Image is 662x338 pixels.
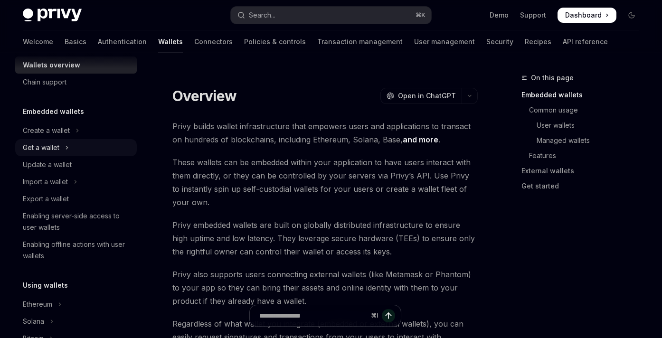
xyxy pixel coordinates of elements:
[172,218,478,258] span: Privy embedded wallets are built on globally distributed infrastructure to ensure high uptime and...
[317,30,403,53] a: Transaction management
[382,309,395,322] button: Send message
[23,316,44,327] div: Solana
[15,296,137,313] button: Toggle Ethereum section
[23,280,68,291] h5: Using wallets
[23,9,82,22] img: dark logo
[521,133,647,148] a: Managed wallets
[65,30,86,53] a: Basics
[23,106,84,117] h5: Embedded wallets
[15,156,137,173] a: Update a wallet
[521,118,647,133] a: User wallets
[23,210,131,233] div: Enabling server-side access to user wallets
[15,207,137,236] a: Enabling server-side access to user wallets
[563,30,608,53] a: API reference
[23,125,70,136] div: Create a wallet
[23,176,68,188] div: Import a wallet
[414,30,475,53] a: User management
[565,10,602,20] span: Dashboard
[521,163,647,178] a: External wallets
[380,88,462,104] button: Open in ChatGPT
[172,87,236,104] h1: Overview
[172,268,478,308] span: Privy also supports users connecting external wallets (like Metamask or Phantom) to your app so t...
[231,7,431,24] button: Open search
[23,30,53,53] a: Welcome
[23,193,69,205] div: Export a wallet
[23,159,72,170] div: Update a wallet
[23,299,52,310] div: Ethereum
[486,30,513,53] a: Security
[521,87,647,103] a: Embedded wallets
[172,156,478,209] span: These wallets can be embedded within your application to have users interact with them directly, ...
[259,305,367,326] input: Ask a question...
[521,178,647,194] a: Get started
[398,91,456,101] span: Open in ChatGPT
[15,313,137,330] button: Toggle Solana section
[23,142,59,153] div: Get a wallet
[249,9,275,21] div: Search...
[521,148,647,163] a: Features
[520,10,546,20] a: Support
[525,30,551,53] a: Recipes
[244,30,306,53] a: Policies & controls
[23,76,66,88] div: Chain support
[172,120,478,146] span: Privy builds wallet infrastructure that empowers users and applications to transact on hundreds o...
[558,8,616,23] a: Dashboard
[15,236,137,264] a: Enabling offline actions with user wallets
[624,8,639,23] button: Toggle dark mode
[15,122,137,139] button: Toggle Create a wallet section
[15,173,137,190] button: Toggle Import a wallet section
[15,190,137,207] a: Export a wallet
[158,30,183,53] a: Wallets
[98,30,147,53] a: Authentication
[531,72,574,84] span: On this page
[403,135,438,145] a: and more
[194,30,233,53] a: Connectors
[490,10,509,20] a: Demo
[416,11,426,19] span: ⌘ K
[23,239,131,262] div: Enabling offline actions with user wallets
[521,103,647,118] a: Common usage
[15,74,137,91] a: Chain support
[15,139,137,156] button: Toggle Get a wallet section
